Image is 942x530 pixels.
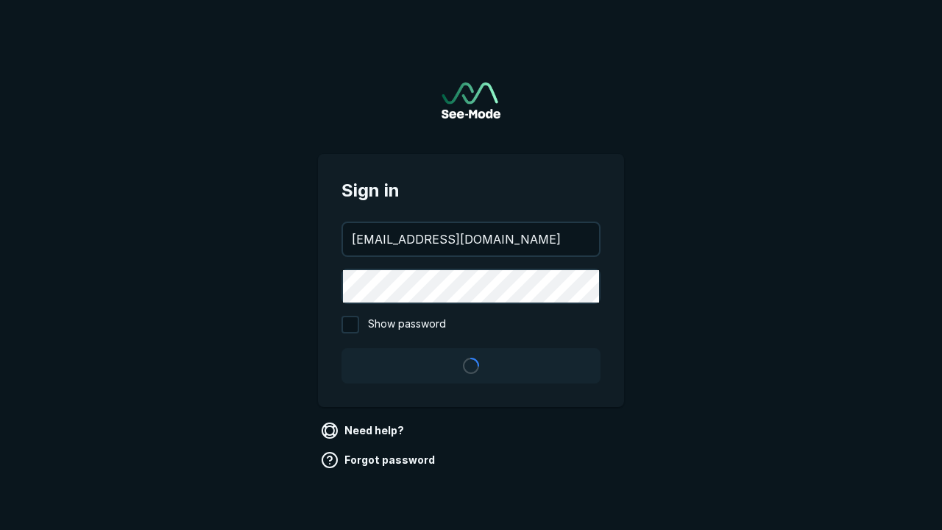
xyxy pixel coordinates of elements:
img: See-Mode Logo [442,82,500,119]
a: Need help? [318,419,410,442]
span: Sign in [341,177,601,204]
input: your@email.com [343,223,599,255]
a: Forgot password [318,448,441,472]
span: Show password [368,316,446,333]
a: Go to sign in [442,82,500,119]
